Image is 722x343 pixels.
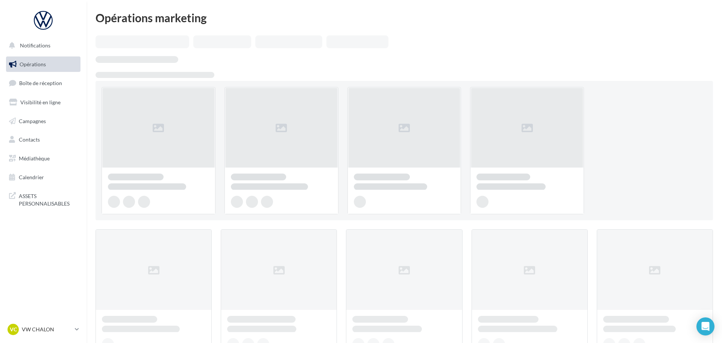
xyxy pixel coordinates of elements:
a: Opérations [5,56,82,72]
span: Contacts [19,136,40,143]
a: VC VW CHALON [6,322,80,337]
span: Opérations [20,61,46,67]
div: Open Intercom Messenger [696,317,714,335]
button: Notifications [5,38,79,53]
span: Campagnes [19,117,46,124]
span: Notifications [20,42,50,49]
span: Calendrier [19,174,44,180]
span: ASSETS PERSONNALISABLES [19,191,77,207]
span: Médiathèque [19,155,50,162]
span: Visibilité en ligne [20,99,61,105]
a: Médiathèque [5,151,82,166]
p: VW CHALON [22,326,72,333]
span: Boîte de réception [19,80,62,86]
a: Campagnes [5,113,82,129]
a: Visibilité en ligne [5,95,82,110]
span: VC [10,326,17,333]
a: Calendrier [5,169,82,185]
a: Boîte de réception [5,75,82,91]
a: Contacts [5,132,82,148]
div: Opérations marketing [96,12,713,23]
a: ASSETS PERSONNALISABLES [5,188,82,210]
